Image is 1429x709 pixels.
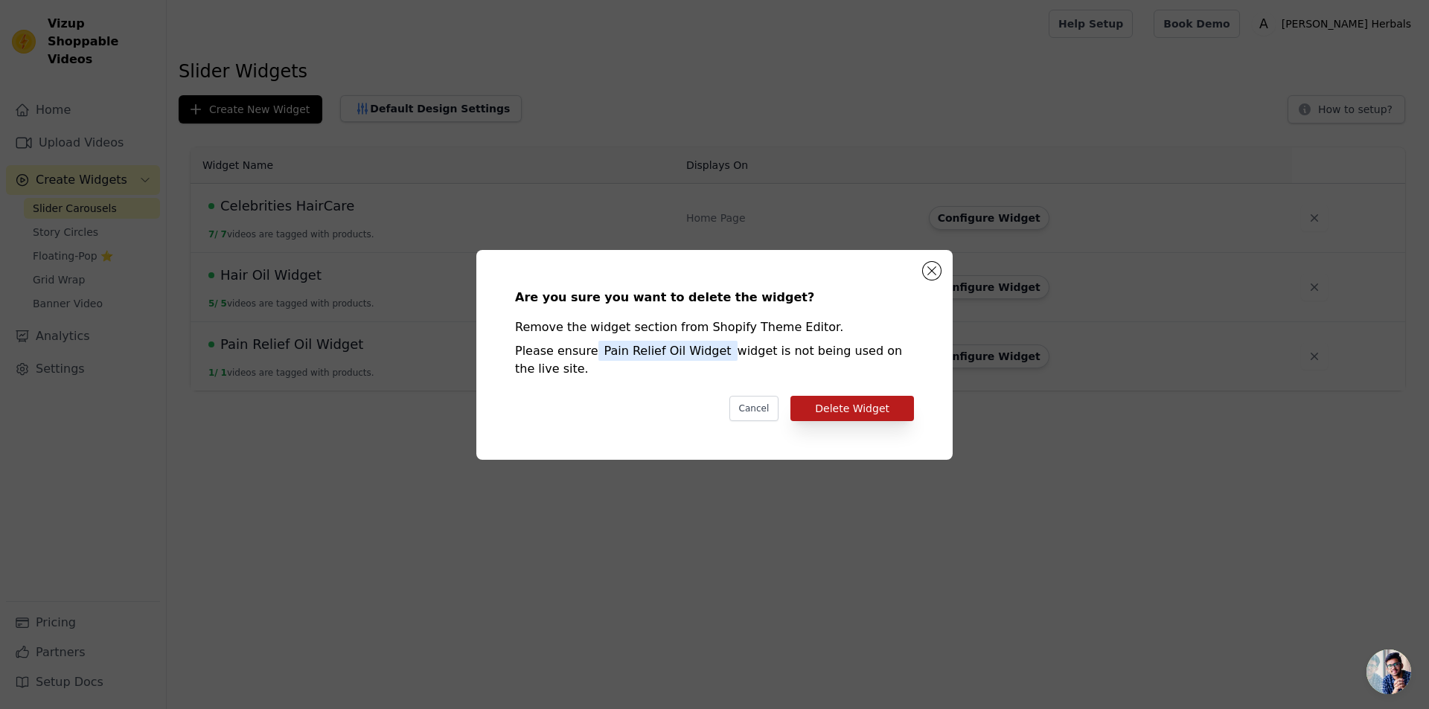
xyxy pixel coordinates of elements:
button: Delete Widget [790,396,914,421]
span: Pain Relief Oil Widget [598,341,738,361]
div: Open chat [1366,649,1411,694]
div: Remove the widget section from Shopify Theme Editor. [515,318,914,336]
button: Cancel [729,396,779,421]
button: Close modal [923,262,941,280]
div: Please ensure widget is not being used on the live site. [515,342,914,378]
div: Are you sure you want to delete the widget? [515,289,914,307]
